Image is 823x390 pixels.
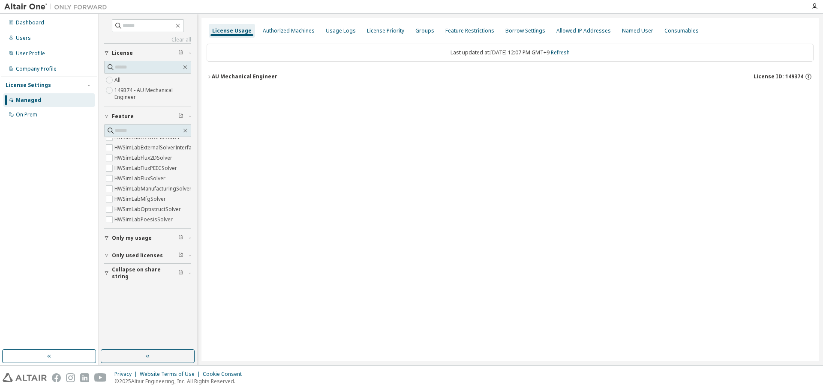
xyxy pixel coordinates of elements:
span: Clear filter [178,235,183,241]
img: instagram.svg [66,373,75,382]
span: Only my usage [112,235,152,241]
label: HWSimLabOptistructSolver [114,204,183,214]
img: facebook.svg [52,373,61,382]
span: Collapse on share string [112,266,178,280]
label: HWSimLabManufacturingSolver [114,184,193,194]
label: HWSimLabFluxSolver [114,173,167,184]
div: Allowed IP Addresses [556,27,611,34]
div: Usage Logs [326,27,356,34]
div: AU Mechanical Engineer [212,73,277,80]
div: License Settings [6,82,51,89]
span: License [112,50,133,57]
div: Users [16,35,31,42]
div: Website Terms of Use [140,371,203,378]
img: linkedin.svg [80,373,89,382]
div: Feature Restrictions [445,27,494,34]
img: altair_logo.svg [3,373,47,382]
div: Named User [622,27,653,34]
button: AU Mechanical EngineerLicense ID: 149374 [207,67,814,86]
div: Company Profile [16,65,57,72]
div: Borrow Settings [505,27,545,34]
div: Cookie Consent [203,371,247,378]
div: License Priority [367,27,404,34]
span: Feature [112,113,134,120]
p: © 2025 Altair Engineering, Inc. All Rights Reserved. [114,378,247,385]
button: Only my usage [104,229,191,247]
div: Authorized Machines [263,27,315,34]
label: HWSimLabFluxPEECSolver [114,163,179,173]
span: Clear filter [178,113,183,120]
div: Dashboard [16,19,44,26]
button: Only used licenses [104,246,191,265]
label: HWSimLabFlux2DSolver [114,153,174,163]
label: HWSimLabPoesisSolver [114,214,174,225]
div: Consumables [664,27,699,34]
div: Groups [415,27,434,34]
a: Clear all [104,36,191,43]
div: License Usage [212,27,252,34]
button: License [104,44,191,63]
span: Clear filter [178,252,183,259]
button: Collapse on share string [104,264,191,283]
a: Refresh [551,49,570,56]
button: Feature [104,107,191,126]
label: All [114,75,122,85]
label: 149374 - AU Mechanical Engineer [114,85,191,102]
img: Altair One [4,3,111,11]
div: Managed [16,97,41,104]
span: License ID: 149374 [754,73,803,80]
img: youtube.svg [94,373,107,382]
label: HWSimLabExternalSolverInterface [114,143,199,153]
div: Privacy [114,371,140,378]
div: User Profile [16,50,45,57]
span: Only used licenses [112,252,163,259]
div: On Prem [16,111,37,118]
span: Clear filter [178,270,183,277]
div: Last updated at: [DATE] 12:07 PM GMT+9 [207,44,814,62]
label: HWSimLabMfgSolver [114,194,168,204]
span: Clear filter [178,50,183,57]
